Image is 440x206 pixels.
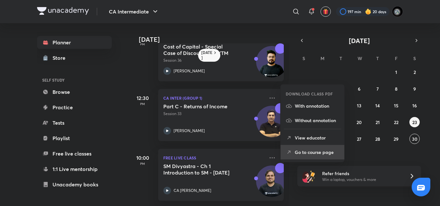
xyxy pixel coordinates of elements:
[320,55,324,61] abbr: Monday
[357,119,362,125] abbr: August 20, 2025
[163,94,264,102] p: CA Inter (Group 1)
[302,170,315,183] img: referral
[37,101,112,114] a: Practice
[322,177,401,183] p: Win a laptop, vouchers & more
[163,43,244,56] h5: Cost of Capital - Special Case of Discounting & YTM
[391,134,401,144] button: August 29, 2025
[391,100,401,111] button: August 15, 2025
[412,136,417,142] abbr: August 30, 2025
[37,36,112,49] a: Planner
[412,119,417,125] abbr: August 23, 2025
[105,5,163,18] button: CA Intermediate
[409,134,420,144] button: August 30, 2025
[409,100,420,111] button: August 16, 2025
[357,103,361,109] abbr: August 13, 2025
[375,103,380,109] abbr: August 14, 2025
[256,109,287,140] img: Avatar
[409,117,420,127] button: August 23, 2025
[317,84,327,94] button: August 4, 2025
[414,69,416,75] abbr: August 2, 2025
[375,136,380,142] abbr: August 28, 2025
[295,149,339,156] p: Go to course page
[286,91,333,97] h6: DOWNLOAD CLASS PDF
[295,134,339,141] p: View educator
[306,36,412,45] button: [DATE]
[302,55,305,61] abbr: Sunday
[372,100,383,111] button: August 14, 2025
[394,103,398,109] abbr: August 15, 2025
[163,103,244,110] h5: Part C - Returns of Income
[392,6,403,17] img: poojita Agrawal
[395,69,397,75] abbr: August 1, 2025
[323,9,329,14] img: avatar
[37,85,112,98] a: Browse
[395,55,397,61] abbr: Friday
[354,84,364,94] button: August 6, 2025
[163,154,264,162] p: FREE LIVE CLASS
[358,86,360,92] abbr: August 6, 2025
[358,55,362,61] abbr: Wednesday
[336,84,346,94] button: August 5, 2025
[349,36,370,45] span: [DATE]
[130,162,156,166] p: PM
[37,75,112,85] h6: SELF STUDY
[295,103,339,109] p: With annotation
[365,8,371,15] img: streak
[377,86,379,92] abbr: August 7, 2025
[340,55,342,61] abbr: Tuesday
[174,128,205,134] p: [PERSON_NAME]
[174,68,205,74] p: [PERSON_NAME]
[174,188,211,193] p: CA [PERSON_NAME]
[391,84,401,94] button: August 8, 2025
[53,54,69,62] div: Store
[372,134,383,144] button: August 28, 2025
[37,116,112,129] a: Tests
[320,6,331,17] button: avatar
[394,136,398,142] abbr: August 29, 2025
[37,51,112,64] a: Store
[130,154,156,162] h5: 10:00
[37,132,112,145] a: Playlist
[37,7,89,16] a: Company Logo
[376,55,379,61] abbr: Thursday
[295,117,339,124] p: Without annotation
[409,67,420,77] button: August 2, 2025
[409,84,420,94] button: August 9, 2025
[412,103,417,109] abbr: August 16, 2025
[37,7,89,15] img: Company Logo
[201,50,213,60] h6: [DATE]
[256,169,287,200] img: Avatar
[299,84,309,94] button: August 3, 2025
[139,36,290,43] h4: [DATE]
[413,55,416,61] abbr: Saturday
[37,147,112,160] a: Free live classes
[413,86,416,92] abbr: August 9, 2025
[37,163,112,175] a: 1:1 Live mentorship
[37,178,112,191] a: Unacademy books
[130,94,156,102] h5: 12:30
[163,111,264,117] p: Session 33
[130,102,156,106] p: PM
[376,119,380,125] abbr: August 21, 2025
[391,67,401,77] button: August 1, 2025
[372,117,383,127] button: August 21, 2025
[322,170,401,177] h6: Refer friends
[357,136,361,142] abbr: August 27, 2025
[256,49,287,80] img: Avatar
[395,86,397,92] abbr: August 8, 2025
[163,163,244,176] h5: SM Divyastra - Ch 1 Introduction to SM - Jan 26
[372,84,383,94] button: August 7, 2025
[163,58,264,63] p: Session 36
[354,134,364,144] button: August 27, 2025
[354,117,364,127] button: August 20, 2025
[391,117,401,127] button: August 22, 2025
[394,119,398,125] abbr: August 22, 2025
[354,100,364,111] button: August 13, 2025
[130,42,156,46] p: PM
